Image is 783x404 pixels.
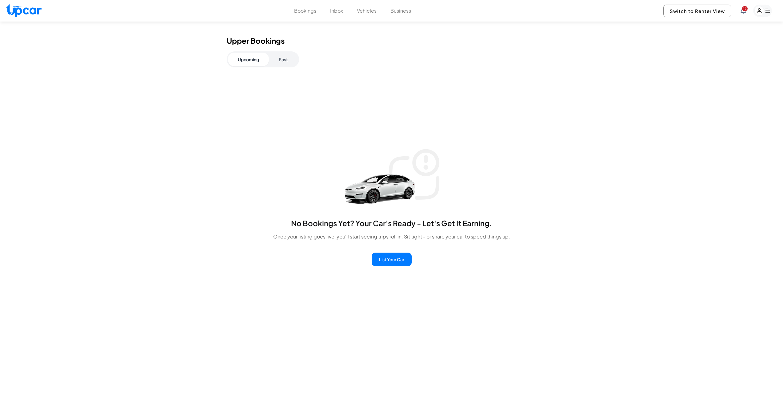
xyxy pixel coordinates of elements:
[341,146,442,211] img: booking
[742,6,748,11] span: You have new notifications
[372,253,412,266] button: List Your Car
[294,7,316,14] button: Bookings
[228,53,269,66] button: Upcoming
[273,218,510,228] h1: No Bookings Yet? Your Car's Ready - Let's Get It Earning.
[273,233,510,240] p: Once your listing goes live, you'll start seeing trips roll in. Sit tight - or share your car to ...
[357,7,377,14] button: Vehicles
[227,36,557,45] h1: Upper Bookings
[6,4,42,17] img: Upcar Logo
[663,5,731,17] button: Switch to Renter View
[330,7,343,14] button: Inbox
[269,53,298,66] button: Past
[390,7,411,14] button: Business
